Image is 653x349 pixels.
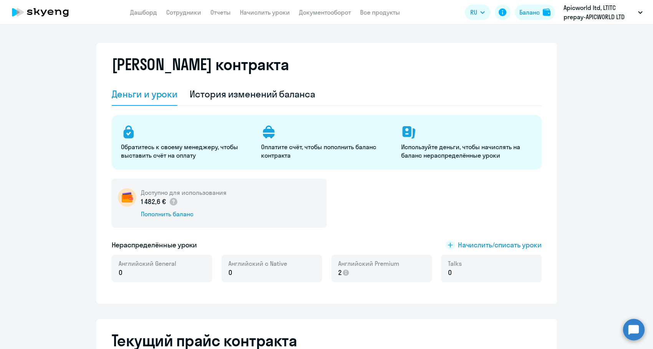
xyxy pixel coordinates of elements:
[515,5,555,20] button: Балансbalance
[228,259,287,268] span: Английский с Native
[261,143,392,160] p: Оплатите счёт, чтобы пополнить баланс контракта
[519,8,540,17] div: Баланс
[130,8,157,16] a: Дашборд
[119,259,176,268] span: Английский General
[141,197,179,207] p: 1 482,6 €
[141,188,226,197] h5: Доступно для использования
[564,3,635,21] p: Apicworld ltd, LTITC prepay-APICWORLD LTD
[465,5,490,20] button: RU
[210,8,231,16] a: Отчеты
[299,8,351,16] a: Документооборот
[560,3,646,21] button: Apicworld ltd, LTITC prepay-APICWORLD LTD
[470,8,477,17] span: RU
[121,143,252,160] p: Обратитесь к своему менеджеру, чтобы выставить счёт на оплату
[190,88,315,100] div: История изменений баланса
[112,88,178,100] div: Деньги и уроки
[338,268,342,278] span: 2
[112,55,289,74] h2: [PERSON_NAME] контракта
[228,268,232,278] span: 0
[448,268,452,278] span: 0
[448,259,462,268] span: Talks
[338,259,399,268] span: Английский Premium
[141,210,226,218] div: Пополнить баланс
[401,143,532,160] p: Используйте деньги, чтобы начислять на баланс нераспределённые уроки
[166,8,201,16] a: Сотрудники
[118,188,136,207] img: wallet-circle.png
[240,8,290,16] a: Начислить уроки
[360,8,400,16] a: Все продукты
[112,240,197,250] h5: Нераспределённые уроки
[543,8,551,16] img: balance
[458,240,542,250] span: Начислить/списать уроки
[119,268,122,278] span: 0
